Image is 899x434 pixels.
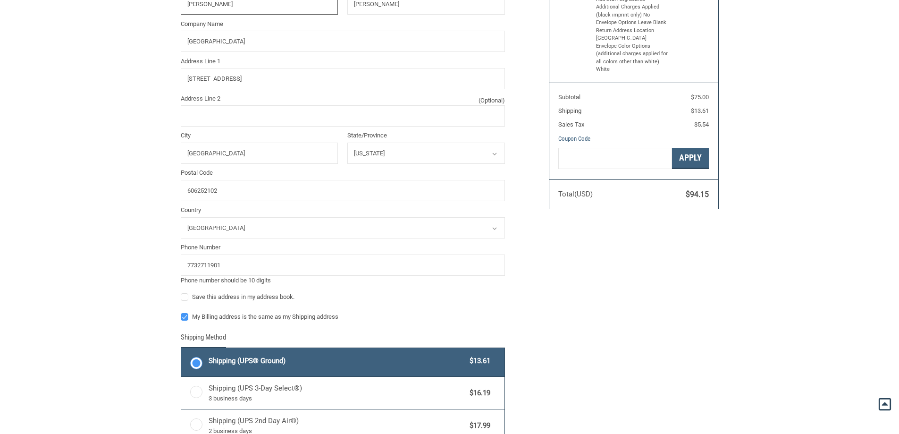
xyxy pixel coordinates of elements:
[465,420,491,431] span: $17.99
[181,293,505,301] label: Save this address in my address book.
[694,121,709,128] span: $5.54
[347,131,505,140] label: State/Province
[596,43,669,74] li: Envelope Color Options (additional charges applied for all colors other than white) White
[596,19,669,27] li: Envelope Options Leave Blank
[209,356,465,366] span: Shipping (UPS® Ground)
[878,397,892,411] div: Scroll Back to Top
[181,168,505,178] label: Postal Code
[465,388,491,399] span: $16.19
[181,243,505,252] label: Phone Number
[465,356,491,366] span: $13.61
[686,190,709,199] span: $94.15
[672,148,709,169] button: Apply
[691,94,709,101] span: $75.00
[691,107,709,114] span: $13.61
[209,394,465,403] span: 3 business days
[181,94,505,103] label: Address Line 2
[479,96,505,105] small: (Optional)
[181,332,226,348] legend: Shipping Method
[181,57,505,66] label: Address Line 1
[209,383,465,403] span: Shipping (UPS 3-Day Select®)
[181,276,505,285] div: Phone number should be 10 digits
[596,27,669,43] li: Return Address Location [GEOGRAPHIC_DATA]
[878,397,892,411] svg: submit
[181,313,505,321] label: My Billing address is the same as my Shipping address
[558,107,581,114] span: Shipping
[558,148,672,169] input: Gift Certificate or Coupon Code
[181,205,505,215] label: Country
[558,121,584,128] span: Sales Tax
[558,94,580,101] span: Subtotal
[558,190,593,198] span: Total (USD)
[558,135,590,142] a: Coupon Code
[181,19,505,29] label: Company Name
[181,131,338,140] label: City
